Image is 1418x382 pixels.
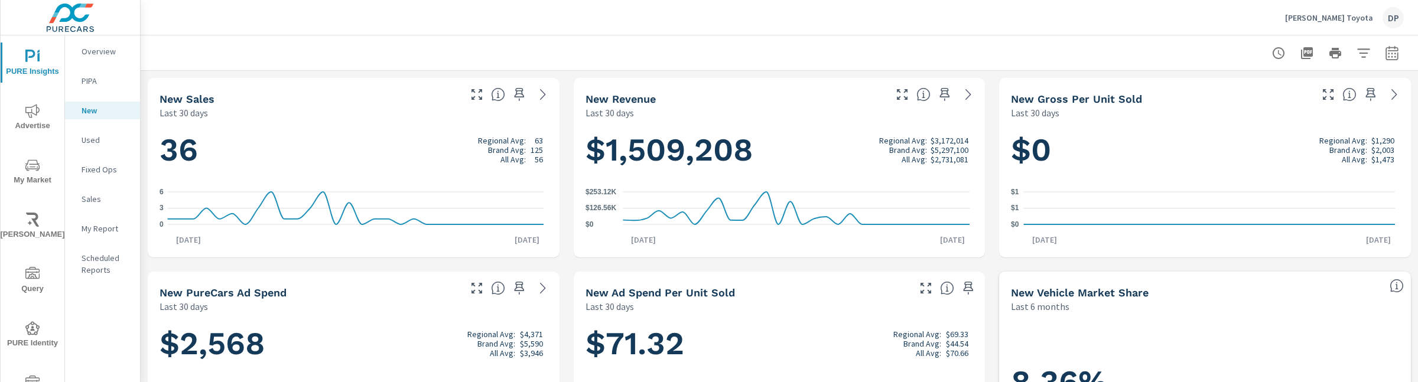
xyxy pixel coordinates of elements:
text: $1 [1011,188,1019,196]
p: $1,290 [1371,136,1394,145]
div: Sales [65,190,140,208]
span: Total cost of media for all PureCars channels for the selected dealership group over the selected... [491,281,505,295]
h1: $0 [1011,130,1399,170]
p: Brand Avg: [1329,145,1367,155]
h5: New Revenue [586,93,656,105]
h5: New PureCars Ad Spend [160,286,287,299]
span: My Market [4,158,61,187]
p: 63 [535,136,543,145]
p: Brand Avg: [889,145,927,155]
div: New [65,102,140,119]
p: $5,297,100 [931,145,968,155]
p: $70.66 [946,348,968,358]
p: Last 6 months [1011,299,1069,314]
text: $0 [586,220,594,228]
span: PURE Identity [4,321,61,350]
p: Regional Avg: [478,136,526,145]
a: See more details in report [534,85,552,104]
p: Overview [82,45,131,57]
h1: $71.32 [586,324,974,364]
span: Save this to your personalized report [510,279,529,298]
p: [DATE] [932,234,973,246]
p: [DATE] [1358,234,1399,246]
a: See more details in report [959,85,978,104]
button: Make Fullscreen [893,85,912,104]
div: Overview [65,43,140,60]
span: Dealer Sales within ZipCode / Total Market Sales. [Market = within dealer PMA (or 60 miles if no ... [1390,279,1404,293]
text: 6 [160,188,164,196]
p: All Avg: [1342,155,1367,164]
span: Save this to your personalized report [935,85,954,104]
span: Save this to your personalized report [959,279,978,298]
p: 125 [531,145,543,155]
p: All Avg: [916,348,941,358]
p: Sales [82,193,131,205]
span: Save this to your personalized report [510,85,529,104]
span: PURE Insights [4,50,61,79]
div: Fixed Ops [65,161,140,178]
p: Last 30 days [160,106,208,120]
h5: New Vehicle Market Share [1011,286,1149,299]
h5: New Sales [160,93,214,105]
button: Apply Filters [1352,41,1375,65]
p: Brand Avg: [488,145,526,155]
p: $4,371 [520,329,543,339]
span: Average gross profit generated by the dealership for each vehicle sold over the selected date ran... [1342,87,1357,102]
p: [DATE] [623,234,664,246]
p: Last 30 days [586,299,634,314]
button: Make Fullscreen [1319,85,1338,104]
text: 3 [160,204,164,213]
h5: New Gross Per Unit Sold [1011,93,1142,105]
p: Scheduled Reports [82,252,131,276]
h1: 36 [160,130,548,170]
p: All Avg: [500,155,526,164]
p: All Avg: [490,348,515,358]
p: [DATE] [506,234,548,246]
button: Make Fullscreen [916,279,935,298]
span: Average cost of advertising per each vehicle sold at the dealer over the selected date range. The... [940,281,954,295]
p: $44.54 [946,339,968,348]
p: Fixed Ops [82,164,131,175]
button: Make Fullscreen [467,279,486,298]
p: Last 30 days [1011,106,1059,120]
p: $5,590 [520,339,543,348]
p: [DATE] [168,234,209,246]
div: PIPA [65,72,140,90]
p: [PERSON_NAME] Toyota [1285,12,1373,23]
button: Make Fullscreen [467,85,486,104]
div: DP [1383,7,1404,28]
text: $253.12K [586,188,616,196]
span: Query [4,267,61,296]
p: [DATE] [1024,234,1065,246]
p: $3,946 [520,348,543,358]
span: [PERSON_NAME] [4,213,61,241]
div: Used [65,131,140,149]
div: Scheduled Reports [65,249,140,279]
text: $126.56K [586,204,616,213]
span: Number of vehicles sold by the dealership over the selected date range. [Source: This data is sou... [491,87,505,102]
p: Brand Avg: [477,339,515,348]
p: $69.33 [946,329,968,339]
h1: $1,509,208 [586,130,974,170]
p: $2,731,081 [931,155,968,164]
text: $1 [1011,204,1019,213]
button: "Export Report to PDF" [1295,41,1319,65]
p: Last 30 days [586,106,634,120]
a: See more details in report [534,279,552,298]
text: 0 [160,220,164,228]
p: $1,473 [1371,155,1394,164]
button: Print Report [1323,41,1347,65]
p: $3,172,014 [931,136,968,145]
text: $0 [1011,220,1019,228]
p: Regional Avg: [467,329,515,339]
p: Regional Avg: [893,329,941,339]
p: My Report [82,223,131,234]
span: Advertise [4,104,61,133]
p: Regional Avg: [1319,136,1367,145]
p: $2,003 [1371,145,1394,155]
p: All Avg: [902,155,927,164]
span: Save this to your personalized report [1361,85,1380,104]
p: New [82,105,131,116]
div: My Report [65,220,140,237]
p: Last 30 days [160,299,208,314]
